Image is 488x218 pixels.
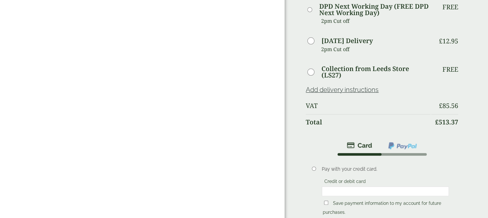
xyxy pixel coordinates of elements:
label: Credit or debit card [322,179,368,186]
label: Collection from Leeds Store (LS27) [321,66,431,78]
span: £ [435,118,439,126]
th: Total [306,114,431,130]
p: 2pm Cut off [321,16,431,26]
bdi: 85.56 [439,101,458,110]
bdi: 513.37 [435,118,458,126]
label: Save payment information to my account for future purchases. [323,201,441,217]
label: DPD Next Working Day (FREE DPD Next Working Day) [319,3,431,16]
iframe: Secure card payment input frame [324,188,447,194]
p: 2pm Cut off [321,44,431,54]
p: Pay with your credit card. [322,166,449,173]
span: £ [439,37,442,45]
p: Free [442,3,458,11]
p: Free [442,66,458,73]
a: Add delivery instructions [306,86,379,94]
img: ppcp-gateway.png [388,141,417,150]
span: £ [439,101,442,110]
label: [DATE] Delivery [321,38,373,44]
bdi: 12.95 [439,37,458,45]
img: stripe.png [347,141,372,149]
th: VAT [306,98,431,114]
